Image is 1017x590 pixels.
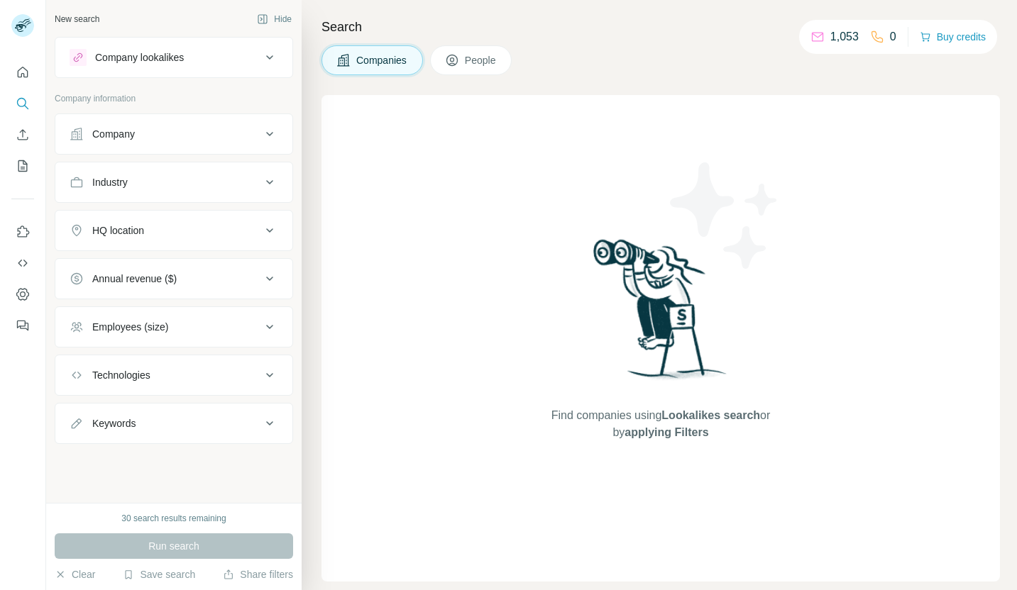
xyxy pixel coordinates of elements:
[92,368,150,382] div: Technologies
[661,152,788,279] img: Surfe Illustration - Stars
[11,60,34,85] button: Quick start
[92,223,144,238] div: HQ location
[625,426,708,438] span: applying Filters
[55,213,292,247] button: HQ location
[92,272,177,286] div: Annual revenue ($)
[92,175,128,189] div: Industry
[547,407,774,441] span: Find companies using or by
[55,165,292,199] button: Industry
[465,53,497,67] span: People
[92,127,135,141] div: Company
[121,512,226,525] div: 30 search results remaining
[55,117,292,151] button: Company
[55,92,293,105] p: Company information
[661,409,760,421] span: Lookalikes search
[11,250,34,276] button: Use Surfe API
[356,53,408,67] span: Companies
[55,40,292,74] button: Company lookalikes
[55,406,292,440] button: Keywords
[92,320,168,334] div: Employees (size)
[587,235,735,394] img: Surfe Illustration - Woman searching with binoculars
[11,122,34,147] button: Enrich CSV
[55,310,292,344] button: Employees (size)
[95,50,184,65] div: Company lookalikes
[11,219,34,245] button: Use Surfe on LinkedIn
[55,13,99,26] div: New search
[11,153,34,179] button: My lists
[123,567,195,581] button: Save search
[11,313,34,338] button: Feedback
[55,262,292,296] button: Annual revenue ($)
[321,17,1000,37] h4: Search
[247,9,302,30] button: Hide
[11,282,34,307] button: Dashboard
[55,567,95,581] button: Clear
[830,28,859,45] p: 1,053
[92,416,136,430] div: Keywords
[920,27,986,47] button: Buy credits
[890,28,896,45] p: 0
[11,91,34,116] button: Search
[223,567,293,581] button: Share filters
[55,358,292,392] button: Technologies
